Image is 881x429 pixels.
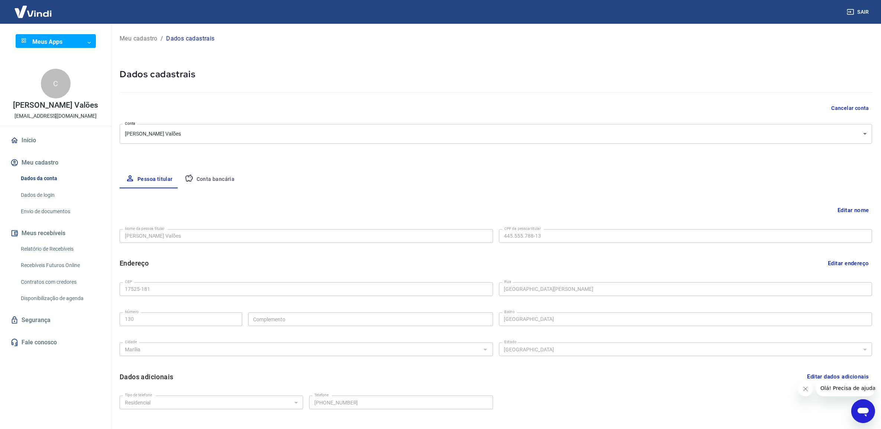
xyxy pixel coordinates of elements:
button: Meus recebíveis [9,225,102,241]
label: Número [125,309,139,315]
label: Estado [504,339,516,345]
label: Conta [125,121,135,126]
h6: Dados adicionais [120,372,173,382]
input: Digite aqui algumas palavras para buscar a cidade [122,345,479,354]
label: CEP [125,279,132,285]
div: C [41,69,71,98]
label: Nome da pessoa titular [125,226,165,231]
a: Envio de documentos [18,204,102,219]
p: / [161,34,163,43]
label: Cidade [125,339,137,345]
button: Editar endereço [825,256,872,270]
p: [EMAIL_ADDRESS][DOMAIN_NAME] [14,112,97,120]
button: Conta bancária [179,170,241,188]
a: Dados de login [18,188,102,203]
label: Rua [504,279,511,285]
a: Disponibilização de agenda [18,291,102,306]
label: CPF da pessoa titular [504,226,541,231]
button: Sair [845,5,872,19]
button: Pessoa titular [120,170,179,188]
a: Contratos com credores [18,274,102,290]
a: Meu cadastro [120,34,158,43]
label: Tipo de telefone [125,392,152,398]
div: [PERSON_NAME] Valões [120,124,872,144]
a: Início [9,132,102,149]
button: Editar dados adicionais [804,370,872,384]
a: Relatório de Recebíveis [18,241,102,257]
span: Olá! Precisa de ajuda? [4,5,62,11]
button: Meu cadastro [9,155,102,171]
img: Vindi [9,0,57,23]
a: Segurança [9,312,102,328]
p: [PERSON_NAME] Valões [13,101,98,109]
label: Bairro [504,309,515,315]
p: Dados cadastrais [166,34,214,43]
a: Fale conosco [9,334,102,351]
h6: Endereço [120,258,149,268]
label: Telefone [314,392,329,398]
h5: Dados cadastrais [120,68,872,80]
iframe: Fechar mensagem [798,381,813,396]
button: Cancelar conta [828,101,872,115]
a: Dados da conta [18,171,102,186]
button: Editar nome [835,203,872,217]
iframe: Botão para abrir a janela de mensagens [851,399,875,423]
a: Recebíveis Futuros Online [18,258,102,273]
iframe: Mensagem da empresa [816,380,875,396]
